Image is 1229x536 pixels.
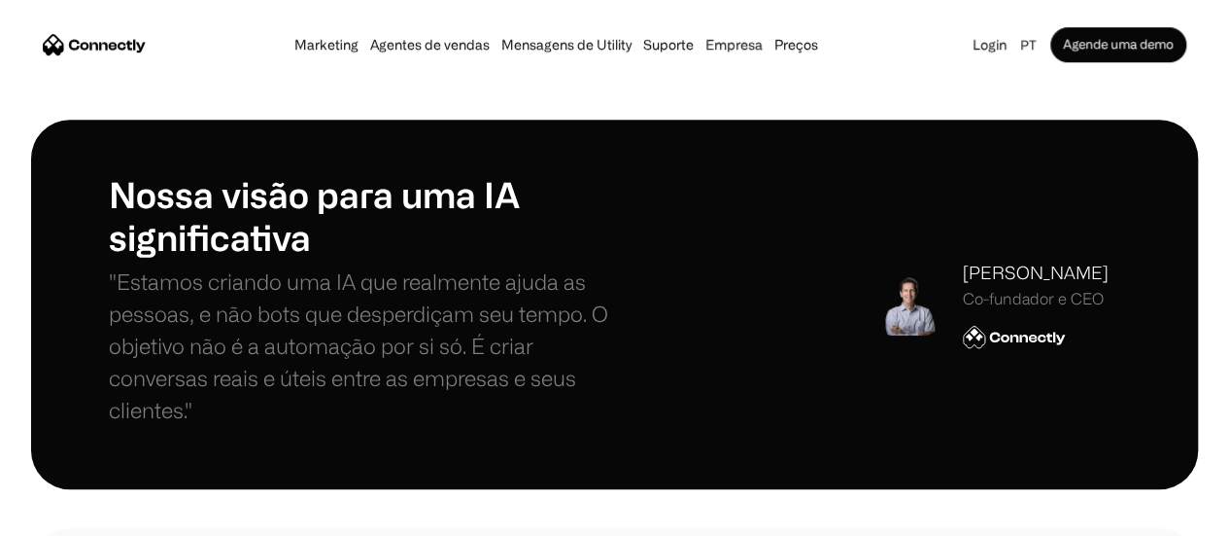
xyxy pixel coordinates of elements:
[705,31,763,58] div: Empresa
[637,37,700,53] a: Suporte
[39,502,117,529] ul: Language list
[495,37,637,53] a: Mensagens de Utility
[109,266,615,426] p: "Estamos criando uma IA que realmente ajuda as pessoas, e não bots que desperdiçam seu tempo. O o...
[19,500,117,529] aside: Language selected: Português (Brasil)
[963,260,1109,286] div: [PERSON_NAME]
[289,37,364,53] a: Marketing
[768,37,824,53] a: Preços
[963,290,1109,308] div: Co-fundador e CEO
[364,37,495,53] a: Agentes de vendas
[700,31,768,58] div: Empresa
[1050,27,1186,62] a: Agende uma demo
[967,31,1012,58] a: Login
[109,173,615,257] h1: Nossa visão para uma IA significativa
[43,30,146,59] a: home
[1020,31,1036,58] div: pt
[1012,31,1050,58] div: pt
